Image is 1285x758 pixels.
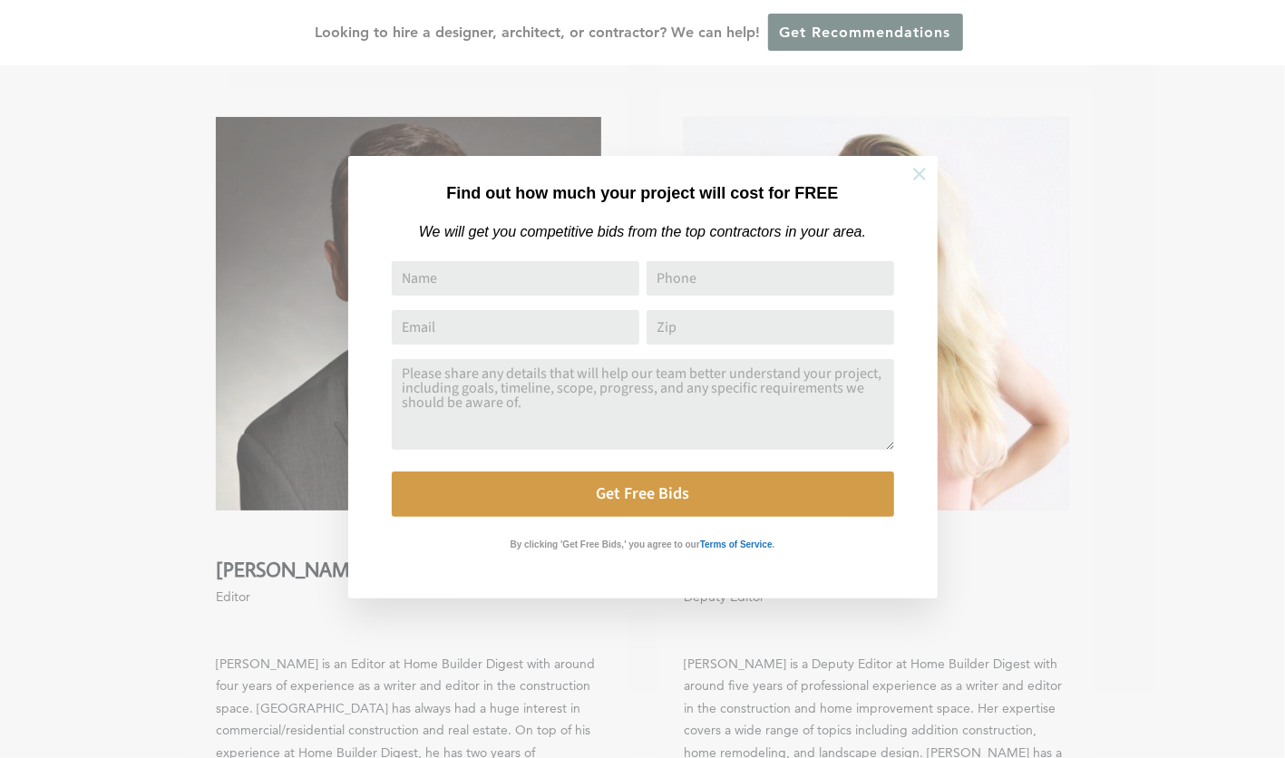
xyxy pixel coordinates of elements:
[700,535,773,550] a: Terms of Service
[700,539,773,549] strong: Terms of Service
[419,224,866,239] em: We will get you competitive bids from the top contractors in your area.
[392,359,894,450] textarea: Comment or Message
[647,310,894,345] input: Zip
[647,261,894,296] input: Phone
[773,539,775,549] strong: .
[446,184,838,202] strong: Find out how much your project will cost for FREE
[937,627,1263,736] iframe: Drift Widget Chat Controller
[392,261,639,296] input: Name
[392,310,639,345] input: Email Address
[888,142,951,206] button: Close
[392,471,894,517] button: Get Free Bids
[511,539,700,549] strong: By clicking 'Get Free Bids,' you agree to our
